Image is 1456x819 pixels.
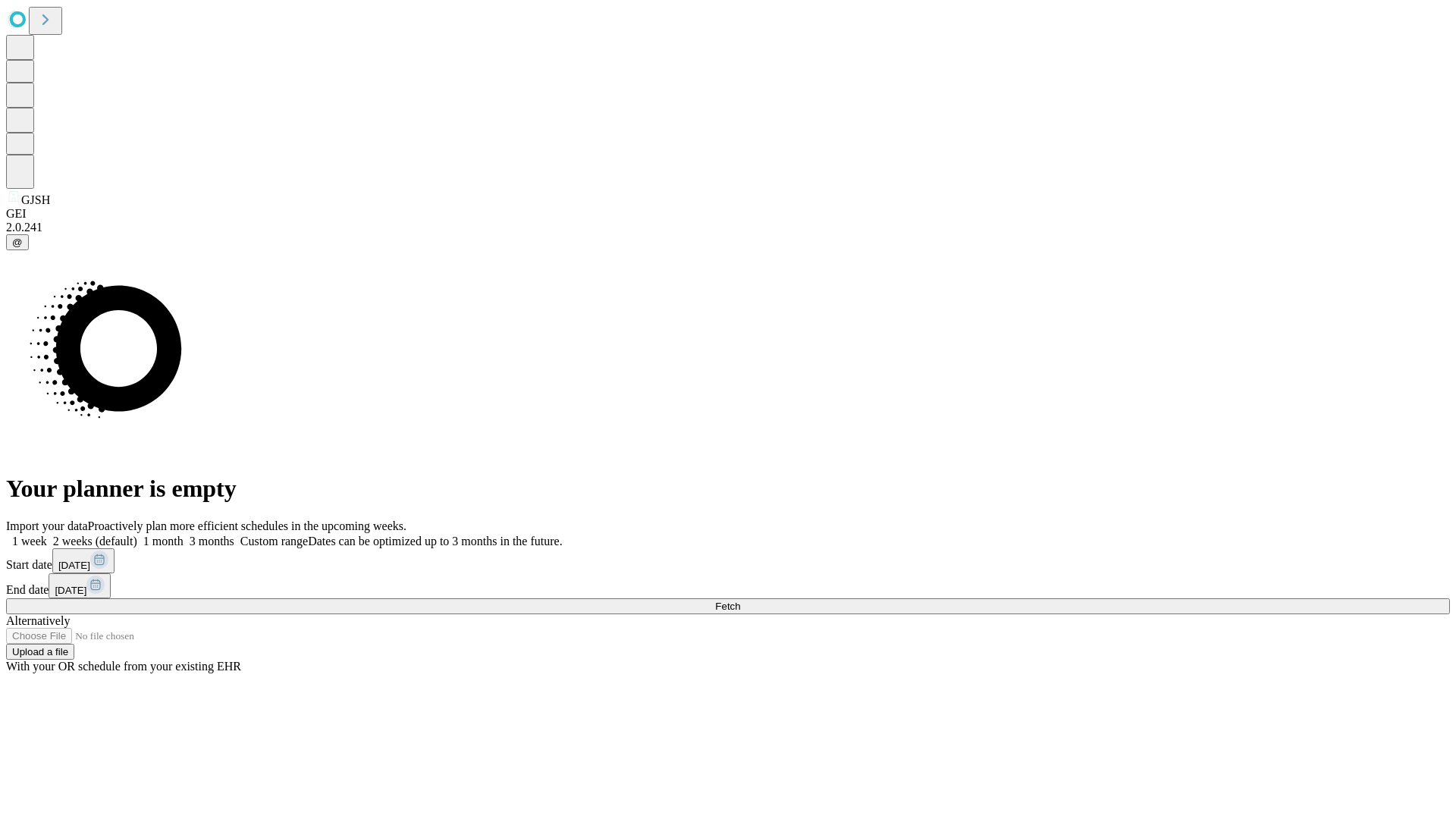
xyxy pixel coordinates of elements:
div: 2.0.241 [6,221,1450,234]
span: Custom range [240,535,308,548]
span: 2 weeks (default) [53,535,137,548]
span: [DATE] [55,585,86,596]
button: Fetch [6,598,1450,614]
span: 1 month [143,535,184,548]
span: Alternatively [6,614,70,627]
div: Start date [6,548,1450,573]
span: 3 months [190,535,234,548]
span: Fetch [715,601,740,612]
span: Dates can be optimized up to 3 months in the future. [308,535,562,548]
span: 1 week [12,535,47,548]
span: @ [12,237,23,248]
button: [DATE] [52,548,115,573]
button: Upload a file [6,644,74,660]
span: Import your data [6,519,88,532]
span: GJSH [21,193,50,206]
span: With your OR schedule from your existing EHR [6,660,241,673]
button: @ [6,234,29,250]
h1: Your planner is empty [6,475,1450,503]
span: Proactively plan more efficient schedules in the upcoming weeks. [88,519,406,532]
div: End date [6,573,1450,598]
span: [DATE] [58,560,90,571]
div: GEI [6,207,1450,221]
button: [DATE] [49,573,111,598]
